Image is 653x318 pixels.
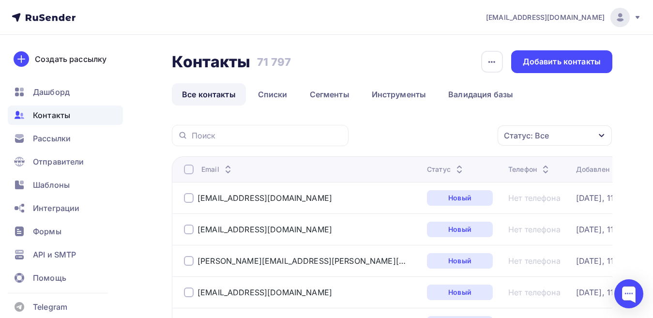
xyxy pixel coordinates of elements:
[8,82,123,102] a: Дашборд
[508,288,561,297] a: Нет телефона
[197,225,332,234] a: [EMAIL_ADDRESS][DOMAIN_NAME]
[33,249,76,260] span: API и SMTP
[8,106,123,125] a: Контакты
[508,165,551,174] div: Телефон
[427,253,493,269] a: Новый
[197,256,406,266] a: [PERSON_NAME][EMAIL_ADDRESS][PERSON_NAME][DOMAIN_NAME]
[508,256,561,266] a: Нет телефона
[497,125,612,146] button: Статус: Все
[201,165,234,174] div: Email
[192,130,343,141] input: Поиск
[427,222,493,237] a: Новый
[427,165,465,174] div: Статус
[257,55,291,69] h3: 71 797
[35,53,106,65] div: Создать рассылку
[486,8,641,27] a: [EMAIL_ADDRESS][DOMAIN_NAME]
[504,130,549,141] div: Статус: Все
[197,288,332,297] a: [EMAIL_ADDRESS][DOMAIN_NAME]
[33,109,70,121] span: Контакты
[172,83,246,106] a: Все контакты
[508,193,561,203] a: Нет телефона
[8,222,123,241] a: Формы
[33,156,84,167] span: Отправители
[33,301,67,313] span: Telegram
[33,179,70,191] span: Шаблоны
[8,152,123,171] a: Отправители
[427,285,493,300] a: Новый
[172,52,250,72] h2: Контакты
[197,193,332,203] a: [EMAIL_ADDRESS][DOMAIN_NAME]
[427,190,493,206] a: Новый
[8,175,123,195] a: Шаблоны
[508,225,561,234] a: Нет телефона
[300,83,360,106] a: Сегменты
[438,83,523,106] a: Валидация базы
[362,83,437,106] a: Инструменты
[576,193,626,203] a: [DATE], 11:33
[576,225,626,234] a: [DATE], 11:33
[8,129,123,148] a: Рассылки
[576,288,626,297] a: [DATE], 11:33
[486,13,605,22] span: [EMAIL_ADDRESS][DOMAIN_NAME]
[33,133,71,144] span: Рассылки
[576,256,626,266] a: [DATE], 11:33
[33,272,66,284] span: Помощь
[33,226,61,237] span: Формы
[576,165,624,174] div: Добавлен
[33,202,79,214] span: Интеграции
[33,86,70,98] span: Дашборд
[248,83,298,106] a: Списки
[523,56,601,67] div: Добавить контакты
